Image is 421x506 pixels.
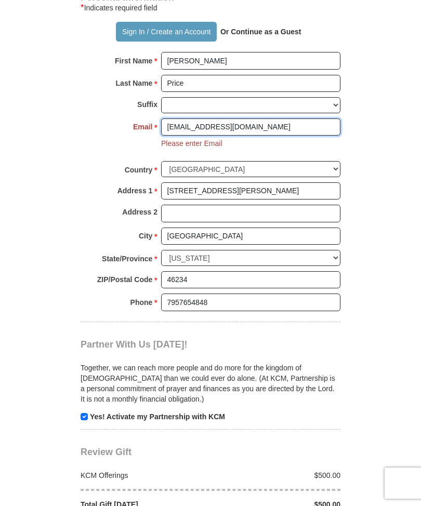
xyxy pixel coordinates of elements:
div: Indicates required field [81,2,340,14]
button: Sign In / Create an Account [116,22,216,42]
div: $500.00 [210,470,346,481]
strong: Suffix [137,97,157,112]
strong: Last Name [116,76,153,90]
strong: City [139,229,152,243]
li: Please enter Email [161,138,222,149]
strong: Address 1 [117,183,153,198]
strong: ZIP/Postal Code [97,272,153,287]
p: Together, we can reach more people and do more for the kingdom of [DEMOGRAPHIC_DATA] than we coul... [81,363,340,404]
span: Partner With Us [DATE]! [81,339,188,350]
strong: Or Continue as a Guest [220,28,301,36]
strong: Address 2 [122,205,157,219]
span: Review Gift [81,447,131,457]
strong: First Name [115,54,152,68]
div: KCM Offerings [75,470,211,481]
strong: Yes! Activate my Partnership with KCM [90,412,225,421]
strong: Country [125,163,153,177]
strong: Phone [130,295,153,310]
strong: Email [133,119,152,134]
strong: State/Province [102,251,152,266]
